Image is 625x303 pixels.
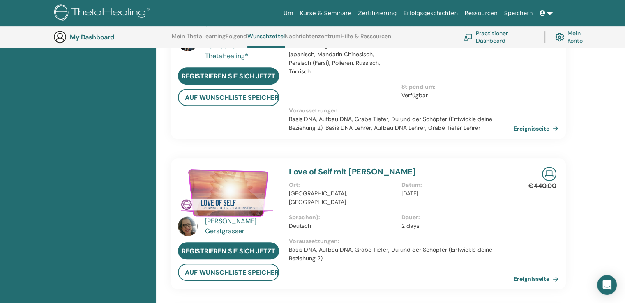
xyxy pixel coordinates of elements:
img: chalkboard-teacher.svg [464,34,473,41]
p: Basis DNA, Aufbau DNA, Grabe Tiefer, Du und der Schöpfer (Entwickle deine Beziehung 2) [289,246,514,263]
img: logo.png [54,4,152,23]
a: Erfolgsgeschichten [400,6,461,21]
p: [DATE] [401,189,509,198]
p: Voraussetzungen : [289,237,514,246]
img: cog.svg [555,31,564,44]
a: Ereignisseite [514,273,562,285]
p: [GEOGRAPHIC_DATA], [GEOGRAPHIC_DATA] [289,189,396,207]
p: Stipendium : [401,83,509,91]
a: Hilfe & Ressourcen [341,33,391,46]
a: Folgend [226,33,247,46]
span: Registrieren Sie sich jetzt [182,247,275,255]
p: Datum : [401,181,509,189]
a: Practitioner Dashboard [464,28,535,46]
p: Arabisch, kroatisch, Tschechisch, Englisch, Französisch, Deutsch, hebräisch, ungarisch, Italienis... [289,24,396,76]
a: Registrieren Sie sich jetzt [178,67,279,85]
span: Registrieren Sie sich jetzt [182,72,275,80]
a: Nachrichtenzentrum [285,33,341,46]
a: Speichern [501,6,536,21]
p: Verfügbar [401,91,509,100]
a: Ressourcen [461,6,500,21]
a: Wunschzettel [247,33,285,48]
p: Sprachen) : [289,213,396,222]
a: Registrieren Sie sich jetzt [178,242,279,259]
a: Love of Self mit [PERSON_NAME] [289,166,415,177]
p: 2 days [401,222,509,230]
p: Deutsch [289,222,396,230]
a: Kurse & Seminare [297,6,355,21]
a: Mein ThetaLearning [172,33,226,46]
h3: My Dashboard [70,33,152,41]
a: Zertifizierung [355,6,400,21]
a: Ereignisseite [514,122,562,135]
img: Love of Self [178,167,279,219]
p: €440.00 [528,181,556,191]
img: Live Online Seminar [542,167,556,181]
p: Voraussetzungen : [289,106,514,115]
a: [PERSON_NAME] Gerstgrasser [205,216,281,236]
button: auf Wunschliste speichern [178,264,279,281]
a: Mein Konto [555,28,595,46]
div: Open Intercom Messenger [597,275,617,295]
img: generic-user-icon.jpg [53,30,67,44]
a: Um [280,6,297,21]
p: Ort : [289,181,396,189]
button: auf Wunschliste speichern [178,89,279,106]
p: Basis DNA, Aufbau DNA, Grabe Tiefer, Du und der Schöpfer (Entwickle deine Beziehung 2), Basis DNA... [289,115,514,132]
img: default.jpg [178,216,198,236]
p: Dauer : [401,213,509,222]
